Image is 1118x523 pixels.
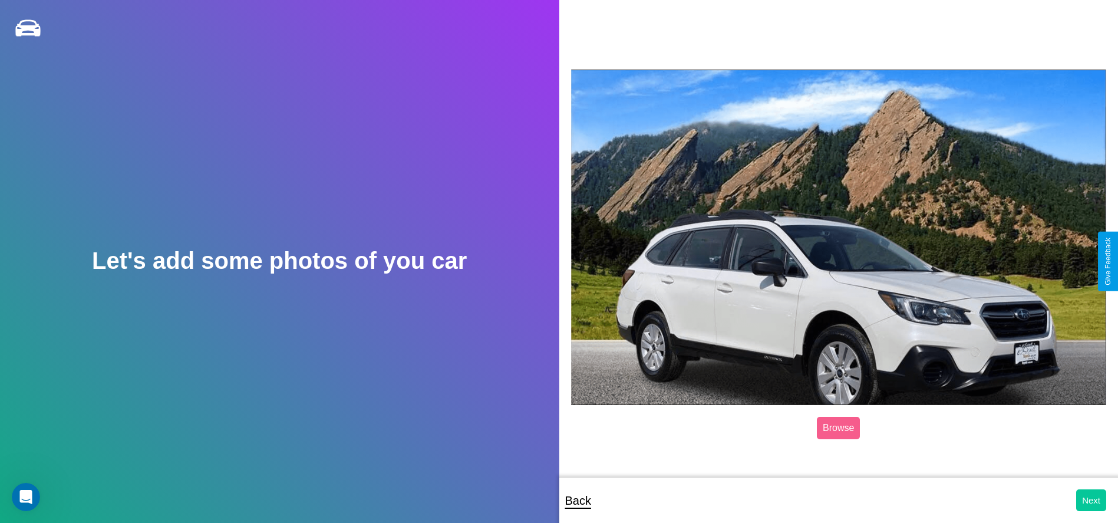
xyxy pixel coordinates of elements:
button: Next [1076,489,1106,511]
div: Give Feedback [1104,238,1112,285]
iframe: Intercom live chat [12,483,40,511]
p: Back [565,490,591,511]
h2: Let's add some photos of you car [92,248,467,274]
img: posted [571,70,1107,405]
label: Browse [817,417,860,439]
